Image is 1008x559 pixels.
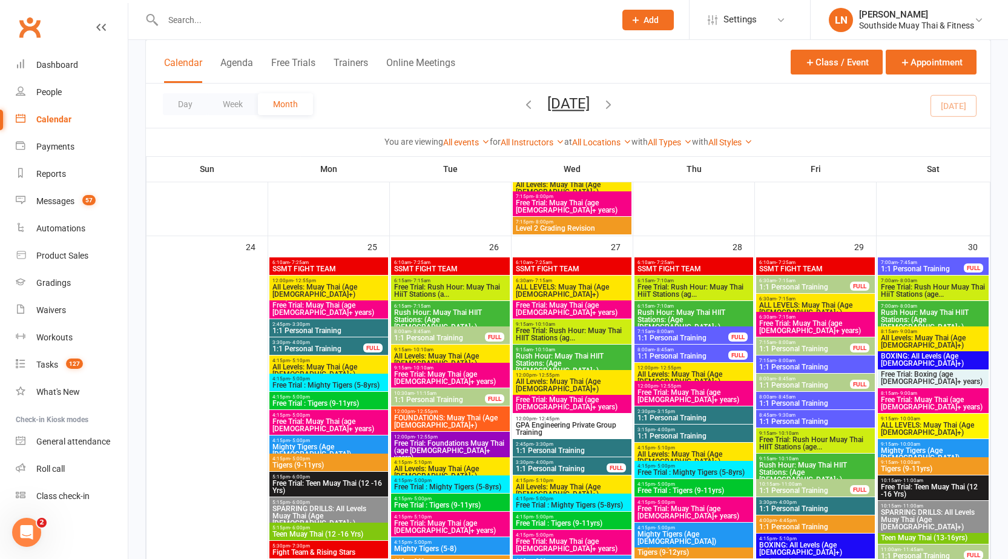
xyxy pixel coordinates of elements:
span: Rush Hour: Muay Thai HIIT Stations: (Age [DEMOGRAPHIC_DATA]+) [637,309,751,331]
span: - 8:45am [776,376,796,382]
span: - 8:00am [898,278,917,283]
span: 7:00am [880,303,986,309]
span: - 12:55pm [536,372,559,378]
span: - 8:00am [898,303,917,309]
span: 6:30am [759,296,872,302]
a: General attendance kiosk mode [16,428,128,455]
a: Product Sales [16,242,128,270]
span: - 6:00pm [290,474,310,480]
span: Free Trial: Muay Thai (age [DEMOGRAPHIC_DATA]+ years) [515,302,629,316]
span: All Levels: Muay Thai (Age [DEMOGRAPHIC_DATA]+) [880,334,986,349]
span: - 12:55pm [658,383,681,389]
span: Free Trial: Rush Hour: Muay Thai HiiT Stations (a... [394,283,507,298]
span: - 5:00pm [290,438,310,443]
button: Calendar [164,57,202,83]
span: - 8:00pm [533,194,553,199]
span: 12:00pm [637,383,751,389]
span: 2:45pm [515,442,629,447]
div: LN [829,8,853,32]
div: FULL [728,332,748,342]
div: Automations [36,223,85,233]
span: 4:15pm [637,481,751,487]
span: 8:00am [637,347,729,352]
span: Free Trial: Muay Thai (age [DEMOGRAPHIC_DATA]+ years) [394,371,507,385]
div: Messages [36,196,74,206]
span: Rush Hour: Muay Thai HIIT Stations: (Age [DEMOGRAPHIC_DATA]+) [394,309,507,331]
a: Clubworx [15,12,45,42]
div: Workouts [36,332,73,342]
span: - 10:10am [776,456,799,461]
div: 25 [367,236,389,256]
a: Waivers [16,297,128,324]
div: FULL [485,332,504,342]
a: Tasks 127 [16,351,128,379]
th: Sat [877,156,990,182]
div: Payments [36,142,74,151]
span: 1:1 Personal Training [637,334,729,342]
span: 9:15am [394,347,507,352]
span: 4:15pm [515,496,629,501]
span: ALL LEVELS: Muay Thai (Age [DEMOGRAPHIC_DATA]+) [880,422,986,436]
span: - 3:30pm [533,442,553,447]
div: People [36,87,62,97]
span: - 7:15am [533,278,552,283]
span: 5:15pm [272,474,386,480]
span: - 5:00pm [412,478,432,483]
span: 1:1 Personal Training [394,334,486,342]
div: FULL [485,394,504,403]
span: - 8:00am [654,329,674,334]
span: - 5:10pm [533,478,553,483]
span: - 5:00pm [290,456,310,461]
span: 1:1 Personal Training [759,283,851,291]
span: 8:00am [759,376,851,382]
a: Automations [16,215,128,242]
span: 4:15pm [272,394,386,400]
span: 1:1 Personal Training [759,418,872,425]
div: FULL [728,351,748,360]
span: 6:30am [759,278,851,283]
span: 9:15am [880,416,986,422]
span: 4:15pm [637,445,751,451]
span: Free Trial : Mighty Tigers (5-8yrs) [637,469,751,476]
span: - 10:10am [776,431,799,436]
span: - 5:00pm [290,394,310,400]
span: - 3:15pm [655,409,675,414]
span: 10:30am [394,391,486,396]
span: - 12:55pm [293,278,316,283]
span: 5:15pm [272,500,386,505]
th: Sun [147,156,268,182]
span: GPA Engineering Private Group Training [515,422,629,436]
span: 1:1 Personal Training [272,345,364,352]
span: All Levels: Muay Thai (Age [DEMOGRAPHIC_DATA]+) [637,451,751,465]
span: 7:15am [759,340,851,345]
span: - 9:00am [898,391,917,396]
span: - 7:15am [776,296,796,302]
a: Workouts [16,324,128,351]
span: Free Trial: Foundations Muay Thai (age [DEMOGRAPHIC_DATA]+ years) [394,440,507,461]
a: Calendar [16,106,128,133]
span: Tigers (9-11yrs) [272,461,386,469]
span: 6:10am [759,260,872,265]
span: - 5:00pm [290,412,310,418]
span: 12:00pm [637,365,751,371]
span: - 10:00am [898,416,920,422]
th: Wed [512,156,633,182]
span: 4:15pm [272,358,386,363]
span: Free Trial: Teen Muay Thai (12 -16 Yrs) [272,480,386,494]
span: 6:15am [637,303,751,309]
span: 4:15pm [515,478,629,483]
th: Mon [268,156,390,182]
span: 9:15am [880,442,986,447]
div: 24 [246,236,268,256]
a: People [16,79,128,106]
span: 8:45am [759,412,872,418]
span: 9:15am [759,456,872,461]
span: 12:00pm [394,409,507,414]
span: 10:15am [759,481,851,487]
span: - 5:00pm [655,463,675,469]
div: Dashboard [36,60,78,70]
span: - 5:10pm [655,445,675,451]
span: 127 [66,359,83,369]
span: 4:15pm [272,412,386,418]
span: - 5:00pm [290,376,310,382]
